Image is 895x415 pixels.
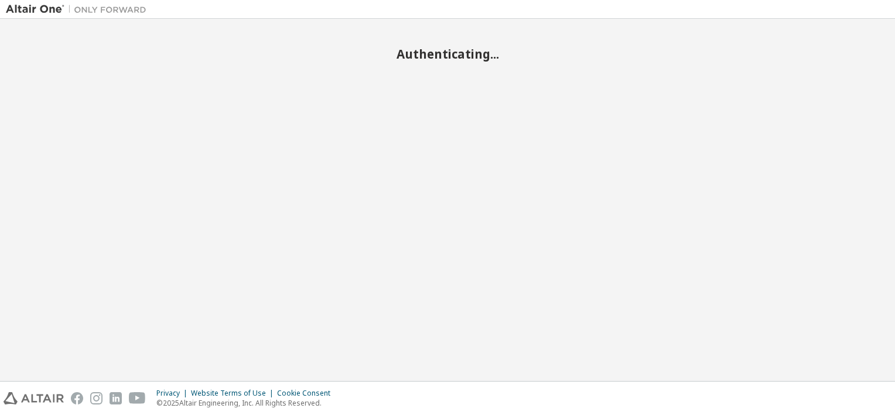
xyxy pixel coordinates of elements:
[191,389,277,398] div: Website Terms of Use
[277,389,337,398] div: Cookie Consent
[129,392,146,404] img: youtube.svg
[156,398,337,408] p: © 2025 Altair Engineering, Inc. All Rights Reserved.
[4,392,64,404] img: altair_logo.svg
[110,392,122,404] img: linkedin.svg
[6,46,889,62] h2: Authenticating...
[90,392,103,404] img: instagram.svg
[6,4,152,15] img: Altair One
[156,389,191,398] div: Privacy
[71,392,83,404] img: facebook.svg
